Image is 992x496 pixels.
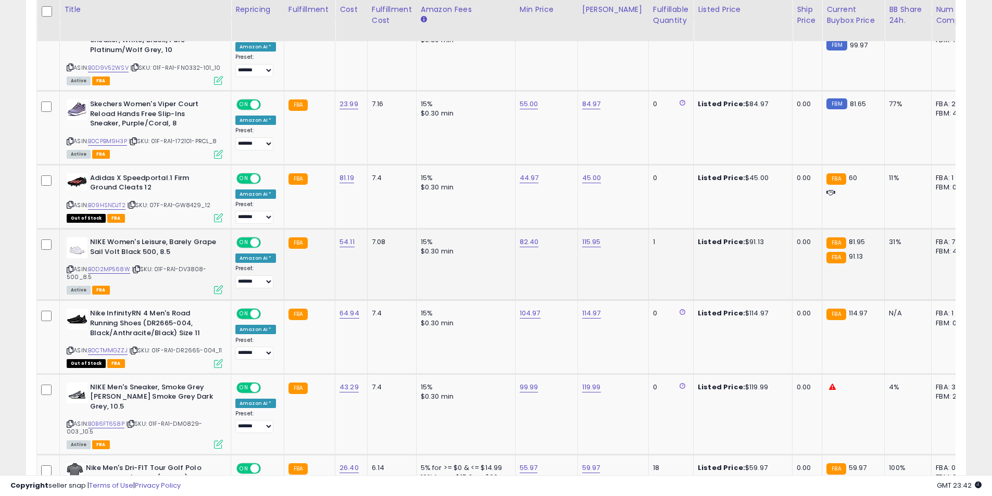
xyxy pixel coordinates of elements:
small: FBM [826,40,847,50]
img: 31TdnXVA90L._SL40_.jpg [67,237,87,258]
div: 0.00 [797,309,814,318]
span: 99.97 [850,40,868,50]
b: NIKE Women's Leisure, Barely Grape Sail Volt Black 500, 8.5 [90,237,217,259]
div: Amazon AI * [235,116,276,125]
a: 59.97 [582,463,600,473]
div: FBM: 0 [936,183,970,192]
span: All listings currently available for purchase on Amazon [67,77,91,85]
div: Amazon AI * [235,399,276,408]
div: ASIN: [67,99,223,157]
div: $0.30 min [421,319,507,328]
small: FBA [288,463,308,475]
div: $0.30 min [421,183,507,192]
a: B0B6FT658P [88,419,124,428]
span: FBA [92,150,110,159]
div: BB Share 24h. [889,4,927,26]
small: FBA [826,252,846,263]
div: ASIN: [67,26,223,84]
div: 4% [889,383,923,392]
small: FBA [826,173,846,185]
a: 104.97 [520,308,541,319]
span: | SKU: 01F-RA1-FN0332-101_10 [130,63,221,72]
a: Privacy Policy [135,480,181,490]
b: Nike Men's Dri-FIT Tour Golf Polo Smoke Grey | White (Stripes) Large [86,463,212,485]
span: OFF [259,174,276,183]
span: FBA [107,214,125,223]
small: FBA [826,237,846,249]
small: FBA [826,309,846,320]
span: | SKU: 07F-RA1-GW8429_12 [127,201,210,209]
span: All listings currently available for purchase on Amazon [67,286,91,295]
a: B09HSNDJT2 [88,201,125,210]
small: FBA [288,237,308,249]
span: 59.97 [849,463,867,473]
div: Fulfillment [288,4,331,15]
span: | SKU: 01F-RA1-DM0829-003_10.5 [67,419,203,435]
span: ON [237,238,250,247]
div: 15% [421,309,507,318]
span: 2025-08-17 23:42 GMT [937,480,982,490]
b: Listed Price: [698,173,745,183]
span: ON [237,174,250,183]
div: Amazon AI * [235,189,276,199]
img: 41snlxjuODL._SL40_.jpg [67,99,87,120]
div: 7.16 [372,99,408,109]
a: 84.97 [582,99,601,109]
a: 45.00 [582,173,601,183]
div: Preset: [235,410,276,434]
a: 81.19 [340,173,354,183]
small: FBA [288,99,308,111]
div: 11% [889,173,923,183]
small: FBA [288,309,308,320]
a: 54.11 [340,237,355,247]
a: 115.95 [582,237,601,247]
a: 99.99 [520,382,538,392]
div: $114.97 [698,309,784,318]
div: $0.30 min [421,247,507,256]
div: Num of Comp. [936,4,974,26]
div: Preset: [235,337,276,360]
div: 0.00 [797,99,814,109]
span: | SKU: 01F-RA1-DR2665-004_11 [129,346,222,354]
a: 64.94 [340,308,359,319]
div: 100% [889,463,923,473]
b: Adidas X Speedportal.1 Firm Ground Cleats 12 [90,173,217,195]
a: B0CTMMGZZJ [88,346,128,355]
div: Repricing [235,4,280,15]
div: Amazon AI * [235,253,276,263]
div: 0.00 [797,383,814,392]
a: 43.29 [340,382,359,392]
div: FBM: 4 [936,247,970,256]
div: $84.97 [698,99,784,109]
b: Nike Men's Golf Next Nature Sneaker, White/Black/Pure Platinum/Wolf Grey, 10 [90,26,217,58]
div: Cost [340,4,363,15]
b: NIKE Men's Sneaker, Smoke Grey [PERSON_NAME] Smoke Grey Dark Grey, 10.5 [90,383,217,414]
span: FBA [92,286,110,295]
div: $45.00 [698,173,784,183]
div: Preset: [235,265,276,288]
div: ASIN: [67,383,223,448]
div: Preset: [235,127,276,150]
div: 15% [421,383,507,392]
a: 55.97 [520,463,538,473]
div: 7.4 [372,173,408,183]
a: 26.40 [340,463,359,473]
a: Terms of Use [89,480,133,490]
strong: Copyright [10,480,48,490]
small: FBA [288,383,308,394]
div: [PERSON_NAME] [582,4,644,15]
span: ON [237,464,250,473]
span: All listings currently available for purchase on Amazon [67,440,91,449]
span: FBA [107,359,125,368]
div: 7.08 [372,237,408,247]
div: Title [64,4,227,15]
a: 119.99 [582,382,601,392]
div: 0.00 [797,463,814,473]
div: Preset: [235,54,276,77]
span: OFF [259,100,276,109]
a: 114.97 [582,308,601,319]
div: ASIN: [67,237,223,293]
small: FBM [826,98,847,109]
div: $0.30 min [421,109,507,118]
div: FBM: 0 [936,319,970,328]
